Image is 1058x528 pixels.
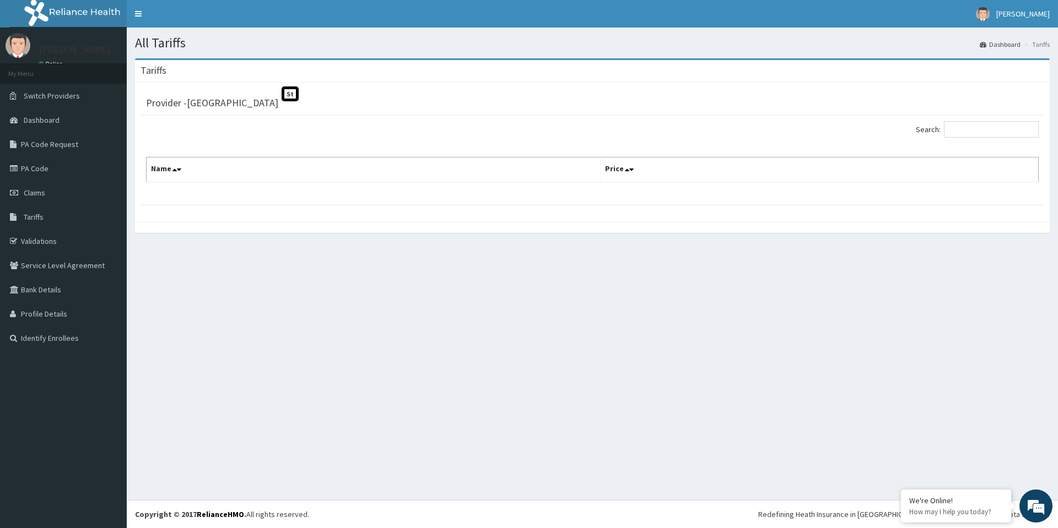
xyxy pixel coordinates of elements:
p: [PERSON_NAME] [39,45,111,55]
span: Claims [24,188,45,198]
label: Search: [916,121,1039,138]
span: Switch Providers [24,91,80,101]
a: RelianceHMO [197,509,244,519]
div: Redefining Heath Insurance in [GEOGRAPHIC_DATA] using Telemedicine and Data Science! [758,509,1050,520]
h1: All Tariffs [135,36,1050,50]
strong: Copyright © 2017 . [135,509,246,519]
input: Search: [944,121,1039,138]
p: How may I help you today? [909,507,1003,516]
a: Dashboard [980,40,1021,49]
span: [PERSON_NAME] [996,9,1050,19]
h3: Provider - [GEOGRAPHIC_DATA] [146,98,278,108]
img: User Image [976,7,990,21]
span: Dashboard [24,115,60,125]
h3: Tariffs [141,66,166,75]
th: Name [147,157,601,183]
span: St [282,86,299,101]
div: We're Online! [909,496,1003,505]
img: User Image [6,33,30,58]
span: Tariffs [24,212,44,222]
a: Online [39,60,65,68]
footer: All rights reserved. [127,500,1058,528]
th: Price [601,157,1039,183]
li: Tariffs [1022,40,1050,49]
